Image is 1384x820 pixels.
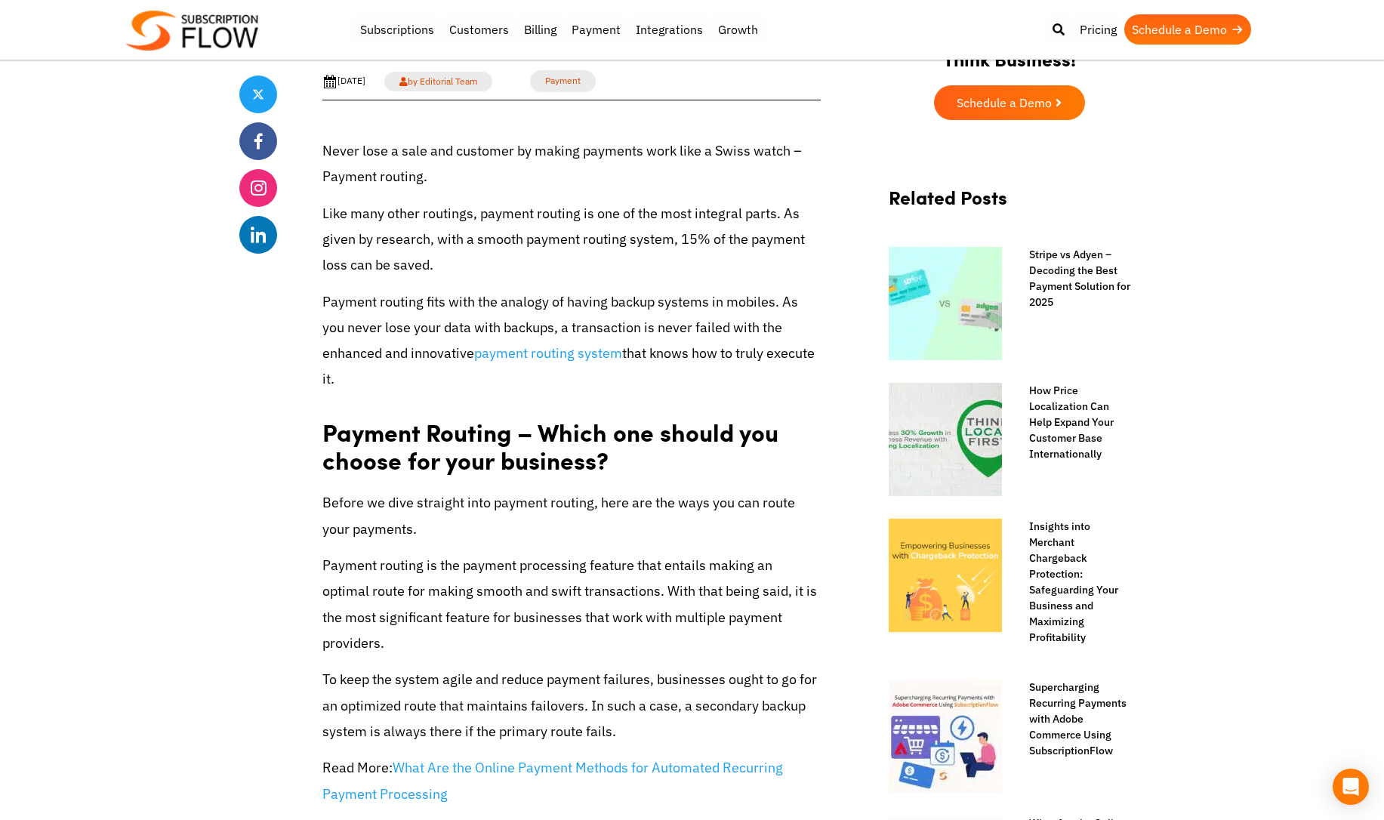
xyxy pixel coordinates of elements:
div: Open Intercom Messenger [1333,769,1369,805]
a: Pricing [1072,14,1124,45]
a: payment routing system [474,344,622,362]
a: Integrations [628,14,710,45]
a: Payment [530,70,596,92]
a: Insights into Merchant Chargeback Protection: Safeguarding Your Business and Maximizing Profitabi... [1014,519,1130,646]
a: How Price Localization Can Help Expand Your Customer Base Internationally [1014,383,1130,462]
h2: Related Posts [889,187,1130,223]
p: Payment routing fits with the analogy of having backup systems in mobiles. As you never lose your... [322,289,821,393]
span: Schedule a Demo [957,97,1052,109]
img: stripe vs Adyen comparison [889,247,1002,360]
img: Price Localization [889,383,1002,496]
p: Before we dive straight into payment routing, here are the ways you can route your payments. [322,490,821,541]
img: Subscriptionflow [126,11,258,51]
p: Read More: [322,755,821,806]
img: Recurring Payments with Adobe Commerce [889,680,1002,793]
a: by Editorial Team [384,72,492,91]
a: Payment [564,14,628,45]
p: To keep the system agile and reduce payment failures, businesses ought to go for an optimized rou... [322,667,821,744]
p: Payment routing is the payment processing feature that entails making an optimal route for making... [322,553,821,656]
a: Subscriptions [353,14,442,45]
a: Stripe vs Adyen – Decoding the Best Payment Solution for 2025 [1014,247,1130,310]
a: Schedule a Demo [934,85,1085,120]
p: Like many other routings, payment routing is one of the most integral parts. As given by research... [322,201,821,279]
div: [DATE] [322,74,365,89]
a: Supercharging Recurring Payments with Adobe Commerce Using SubscriptionFlow [1014,680,1130,759]
p: Never lose a sale and customer by making payments work like a Swiss watch – Payment routing. [322,138,821,190]
h2: Payment Routing – Which one should you choose for your business? [322,403,821,479]
img: chargeback protection [889,519,1002,632]
a: Growth [710,14,766,45]
a: Schedule a Demo [1124,14,1251,45]
a: Customers [442,14,516,45]
a: Billing [516,14,564,45]
a: What Are the Online Payment Methods for Automated Recurring Payment Processing [322,759,783,802]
